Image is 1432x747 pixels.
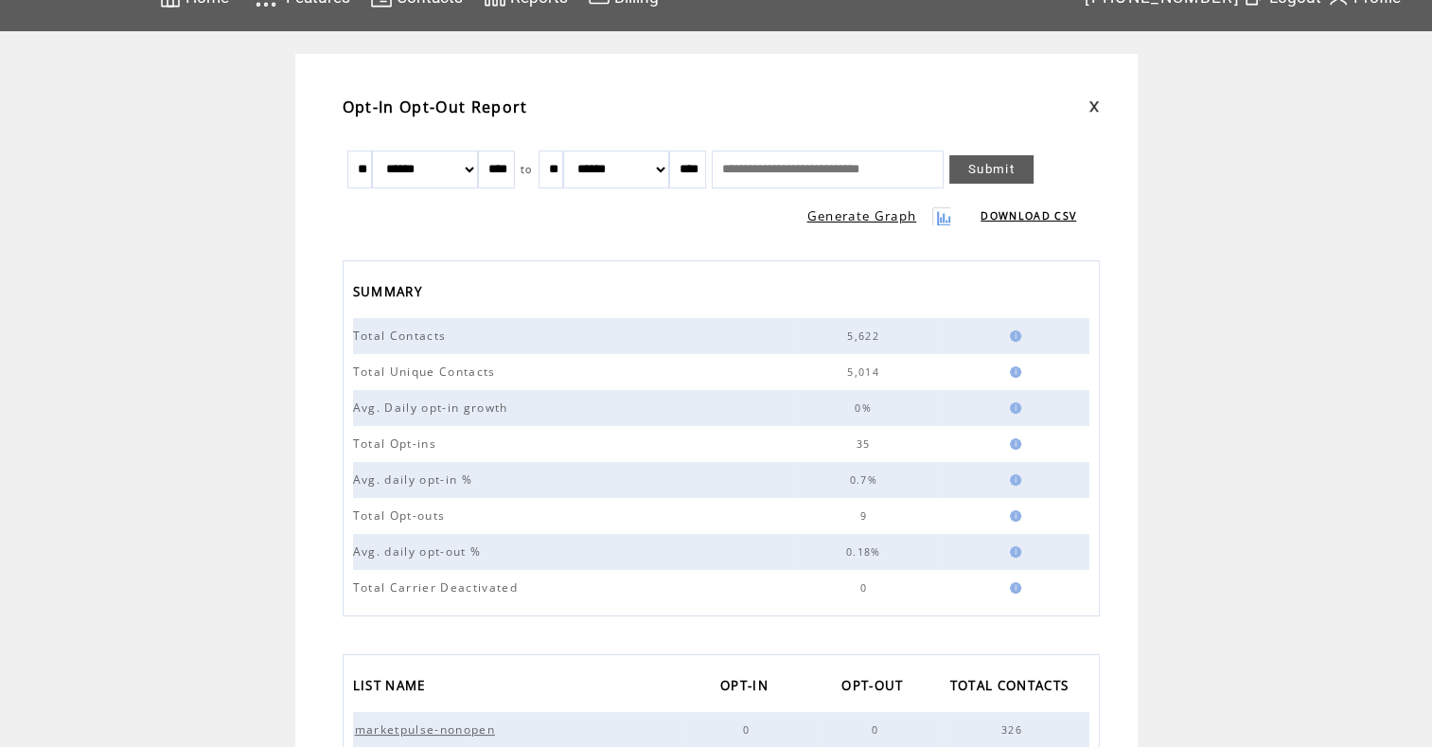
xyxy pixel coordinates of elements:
[343,97,528,117] span: Opt-In Opt-Out Report
[355,721,500,738] span: marketpulse-nonopen
[859,509,871,523] span: 9
[743,723,754,737] span: 0
[846,545,886,559] span: 0.18%
[720,672,778,703] a: OPT-IN
[1004,438,1021,450] img: help.gif
[847,329,884,343] span: 5,622
[353,507,451,524] span: Total Opt-outs
[353,543,486,560] span: Avg. daily opt-out %
[981,209,1076,222] a: DOWNLOAD CSV
[1004,510,1021,522] img: help.gif
[353,436,441,452] span: Total Opt-ins
[855,401,876,415] span: 0%
[720,672,773,703] span: OPT-IN
[353,278,427,310] span: SUMMARY
[1004,330,1021,342] img: help.gif
[841,672,908,703] span: OPT-OUT
[353,672,431,703] span: LIST NAME
[857,437,875,451] span: 35
[872,723,883,737] span: 0
[1004,366,1021,378] img: help.gif
[807,207,917,224] a: Generate Graph
[949,155,1034,184] a: Submit
[353,672,435,703] a: LIST NAME
[847,365,884,379] span: 5,014
[950,672,1074,703] span: TOTAL CONTACTS
[353,471,477,488] span: Avg. daily opt-in %
[1004,474,1021,486] img: help.gif
[353,579,522,596] span: Total Carrier Deactivated
[353,722,502,736] a: marketpulse-nonopen
[1004,582,1021,594] img: help.gif
[353,328,451,344] span: Total Contacts
[1004,546,1021,558] img: help.gif
[521,163,533,176] span: to
[849,473,881,487] span: 0.7%
[353,400,513,416] span: Avg. Daily opt-in growth
[859,581,871,595] span: 0
[950,672,1079,703] a: TOTAL CONTACTS
[353,364,501,380] span: Total Unique Contacts
[841,672,912,703] a: OPT-OUT
[1004,402,1021,414] img: help.gif
[1001,723,1027,737] span: 326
